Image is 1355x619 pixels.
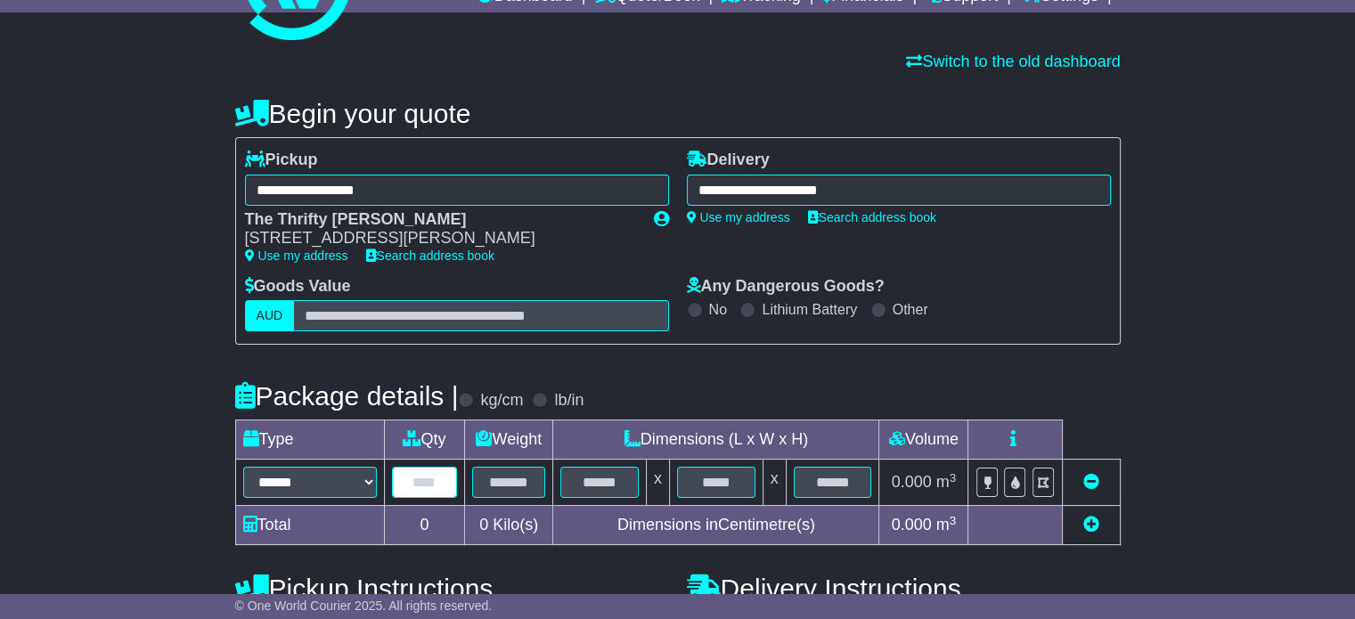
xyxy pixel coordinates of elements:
td: Qty [384,420,465,460]
span: m [936,473,957,491]
td: Dimensions in Centimetre(s) [553,506,879,545]
td: Kilo(s) [465,506,553,545]
label: Goods Value [245,277,351,297]
a: Remove this item [1083,473,1099,491]
div: [STREET_ADDRESS][PERSON_NAME] [245,229,636,248]
h4: Pickup Instructions [235,574,669,603]
label: Delivery [687,151,770,170]
td: Volume [879,420,968,460]
a: Switch to the old dashboard [906,53,1120,70]
h4: Delivery Instructions [687,574,1121,603]
label: Other [893,301,928,318]
td: x [646,460,669,506]
label: Pickup [245,151,318,170]
td: Type [235,420,384,460]
span: 0.000 [892,473,932,491]
a: Add new item [1083,516,1099,533]
label: No [709,301,727,318]
td: 0 [384,506,465,545]
sup: 3 [950,514,957,527]
a: Search address book [808,210,936,224]
td: Dimensions (L x W x H) [553,420,879,460]
h4: Begin your quote [235,99,1121,128]
span: 0 [479,516,488,533]
a: Use my address [687,210,790,224]
label: Lithium Battery [762,301,857,318]
span: © One World Courier 2025. All rights reserved. [235,599,493,613]
td: Total [235,506,384,545]
td: x [763,460,786,506]
sup: 3 [950,471,957,485]
span: m [936,516,957,533]
label: lb/in [554,391,584,411]
a: Search address book [366,248,494,263]
a: Use my address [245,248,348,263]
label: Any Dangerous Goods? [687,277,885,297]
div: The Thrifty [PERSON_NAME] [245,210,636,230]
label: AUD [245,300,295,331]
label: kg/cm [480,391,523,411]
td: Weight [465,420,553,460]
span: 0.000 [892,516,932,533]
h4: Package details | [235,381,459,411]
